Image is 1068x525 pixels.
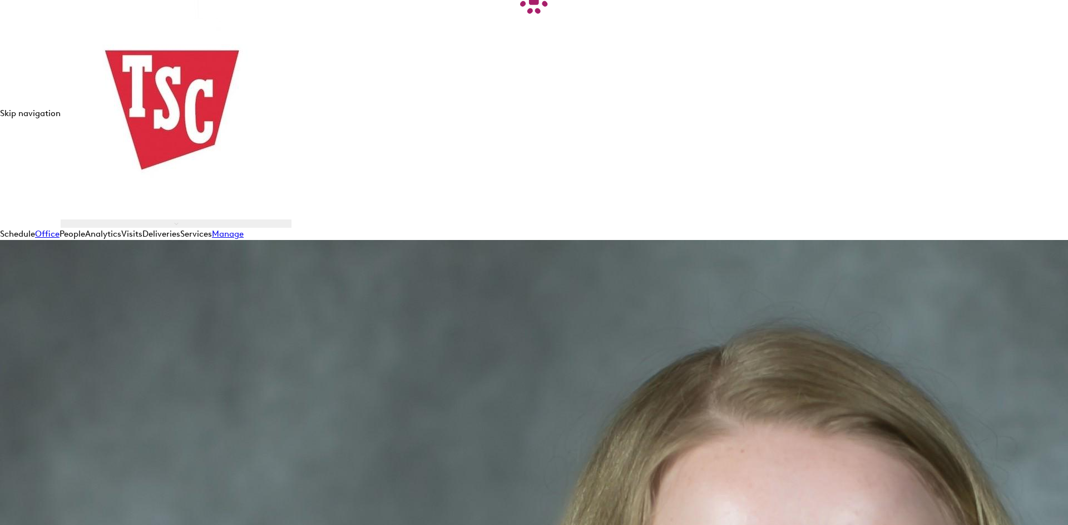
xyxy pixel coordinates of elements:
[85,229,121,239] a: Analytics
[35,229,60,239] a: Office
[212,229,244,239] a: Manage
[142,229,180,239] a: Deliveries
[60,229,85,239] a: People
[180,229,212,239] a: Services
[121,229,142,239] a: Visits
